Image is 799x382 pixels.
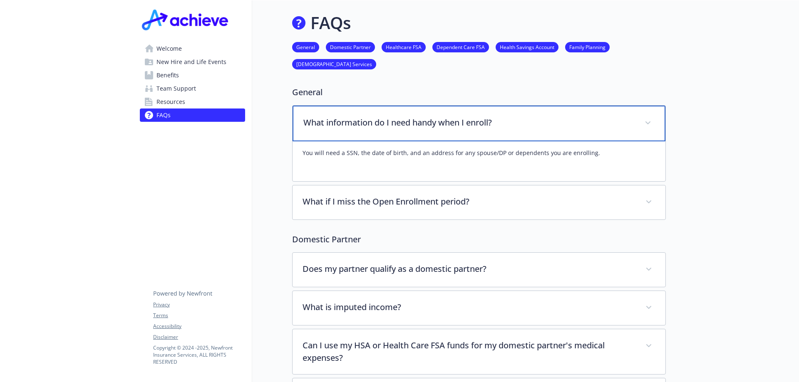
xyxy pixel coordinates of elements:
a: Team Support [140,82,245,95]
a: New Hire and Life Events [140,55,245,69]
a: FAQs [140,108,245,122]
p: What if I miss the Open Enrollment period? [303,195,635,208]
a: Health Savings Account [496,43,558,51]
a: Disclaimer [153,333,245,341]
span: Welcome [156,42,182,55]
div: What information do I need handy when I enroll? [293,106,665,141]
a: Healthcare FSA [382,43,426,51]
a: Family Planning [565,43,610,51]
span: Resources [156,95,185,108]
div: Can I use my HSA or Health Care FSA funds for my domestic partner's medical expenses? [293,329,665,374]
a: Dependent Care FSA [432,43,489,51]
span: FAQs [156,108,171,122]
div: What if I miss the Open Enrollment period? [293,185,665,219]
p: Does my partner qualify as a domestic partner? [303,263,635,275]
a: Benefits [140,69,245,82]
p: Domestic Partner [292,233,666,246]
p: What information do I need handy when I enroll? [303,116,635,129]
span: Benefits [156,69,179,82]
a: Welcome [140,42,245,55]
a: Accessibility [153,323,245,330]
a: Domestic Partner [326,43,375,51]
div: What information do I need handy when I enroll? [293,141,665,181]
a: Resources [140,95,245,108]
p: Can I use my HSA or Health Care FSA funds for my domestic partner's medical expenses? [303,339,635,364]
h1: FAQs [310,10,351,35]
div: What is imputed income? [293,291,665,325]
a: Terms [153,312,245,319]
a: General [292,43,319,51]
span: New Hire and Life Events [156,55,226,69]
p: What is imputed income? [303,301,635,313]
div: Does my partner qualify as a domestic partner? [293,253,665,287]
p: Copyright © 2024 - 2025 , Newfront Insurance Services, ALL RIGHTS RESERVED [153,344,245,365]
p: You will need a SSN, the date of birth, and an address for any spouse/DP or dependents you are en... [303,148,655,158]
a: [DEMOGRAPHIC_DATA] Services [292,60,376,68]
p: General [292,86,666,99]
a: Privacy [153,301,245,308]
span: Team Support [156,82,196,95]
